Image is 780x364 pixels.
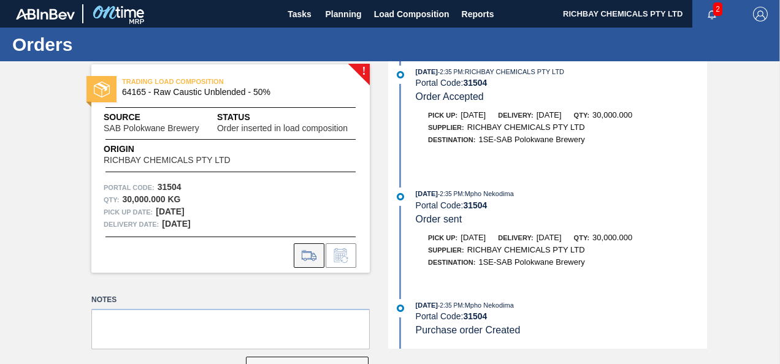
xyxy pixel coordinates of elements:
img: Logout [753,7,768,21]
span: SAB Polokwane Brewery [104,124,199,133]
img: status [94,82,110,97]
span: TRADING LOAD COMPOSITION [122,75,294,88]
strong: 31504 [463,200,487,210]
span: Reports [462,7,494,21]
span: Planning [326,7,362,21]
span: Qty: [574,112,589,119]
span: [DATE] [537,110,562,119]
span: RICHBAY CHEMICALS PTY LTD [104,156,231,165]
span: RICHBAY CHEMICALS PTY LTD [467,123,585,132]
span: [DATE] [537,233,562,242]
span: 64165 - Raw Caustic Unblended - 50% [122,88,345,97]
span: Delivery: [498,234,533,241]
span: Qty : [104,194,119,206]
strong: [DATE] [156,207,184,216]
div: Inform order change [326,243,356,268]
span: RICHBAY CHEMICALS PTY LTD [467,245,585,254]
span: - 2:35 PM [438,191,463,197]
button: Notifications [692,6,732,23]
span: Load Composition [374,7,449,21]
span: Delivery Date: [104,218,159,230]
div: Portal Code: [416,311,707,321]
span: 30,000.000 [592,110,632,119]
span: 1SE-SAB Polokwane Brewery [478,135,584,144]
span: Origin [104,143,261,156]
span: Supplier: [428,246,464,254]
span: Order sent [416,214,462,224]
span: : RICHBAY CHEMICALS PTY LTD [463,68,564,75]
strong: 31504 [463,311,487,321]
span: Order Accepted [416,91,484,102]
img: TNhmsLtSVTkK8tSr43FrP2fwEKptu5GPRR3wAAAABJRU5ErkJggg== [16,9,75,20]
span: [DATE] [416,301,438,309]
span: Supplier: [428,124,464,131]
div: Portal Code: [416,78,707,88]
span: Destination: [428,259,475,266]
span: Pick up Date: [104,206,153,218]
span: Qty: [574,234,589,241]
div: Go to Load Composition [294,243,324,268]
h1: Orders [12,37,230,51]
span: Destination: [428,136,475,143]
span: Source [104,111,217,124]
span: Order inserted in load composition [217,124,348,133]
span: Tasks [286,7,313,21]
span: Delivery: [498,112,533,119]
span: 1SE-SAB Polokwane Brewery [478,257,584,267]
strong: 30,000.000 KG [122,194,180,204]
span: [DATE] [461,110,486,119]
span: 2 [713,2,722,16]
span: [DATE] [416,68,438,75]
span: [DATE] [461,233,486,242]
label: Notes [91,291,370,309]
span: 30,000.000 [592,233,632,242]
span: Portal Code: [104,181,155,194]
span: Pick up: [428,112,457,119]
span: - 2:35 PM [438,69,463,75]
span: : Mpho Nekodima [463,301,514,309]
img: atual [397,305,404,312]
div: Portal Code: [416,200,707,210]
span: Pick up: [428,234,457,241]
span: : Mpho Nekodima [463,190,514,197]
img: atual [397,71,404,78]
strong: 31504 [158,182,182,192]
span: Status [217,111,357,124]
strong: 31504 [463,78,487,88]
span: Purchase order Created [416,325,521,335]
strong: [DATE] [162,219,190,229]
span: [DATE] [416,190,438,197]
span: - 2:35 PM [438,302,463,309]
img: atual [397,193,404,200]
